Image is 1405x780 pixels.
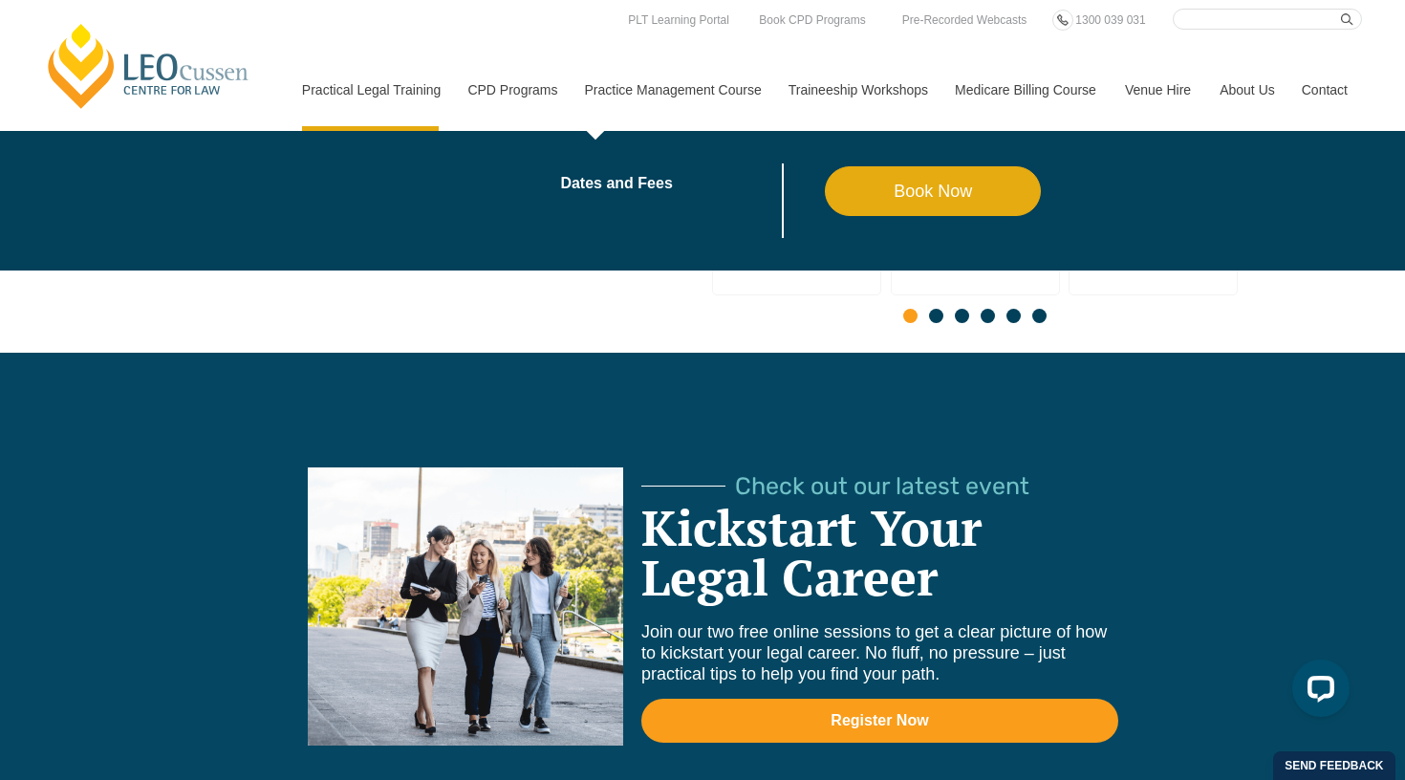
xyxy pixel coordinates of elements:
a: CPD Programs [453,49,570,131]
span: Check out our latest event [735,474,1029,498]
span: Go to slide 1 [903,309,918,323]
a: Practice Management Course [571,49,774,131]
span: Go to slide 3 [955,309,969,323]
a: Kickstart Your Legal Career [641,494,982,610]
span: 1300 039 031 [1075,13,1145,27]
span: Join our two free online sessions to get a clear picture of how to kickstart your legal career [641,622,1107,662]
a: Practical Legal Training [288,49,454,131]
a: Dates and Fees [560,176,825,191]
span: Go to slide 5 [1006,309,1021,323]
a: Book Now [825,166,1042,216]
a: PLT Learning Portal [623,10,734,31]
a: Register Now [641,699,1118,743]
a: Pre-Recorded Webcasts [897,10,1032,31]
a: Venue Hire [1111,49,1205,131]
span: Go to slide 4 [981,309,995,323]
a: Traineeship Workshops [774,49,940,131]
a: Book CPD Programs [754,10,870,31]
span: . No fluff, no pressure – just practical tips to help you find your path. [641,643,1066,683]
a: About Us [1205,49,1287,131]
span: Go to slide 2 [929,309,943,323]
a: Medicare Billing Course [940,49,1111,131]
iframe: LiveChat chat widget [1277,652,1357,732]
span: Register Now [831,713,928,728]
a: [PERSON_NAME] Centre for Law [43,21,254,111]
a: Contact [1287,49,1362,131]
span: Go to slide 6 [1032,309,1047,323]
a: 1300 039 031 [1070,10,1150,31]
